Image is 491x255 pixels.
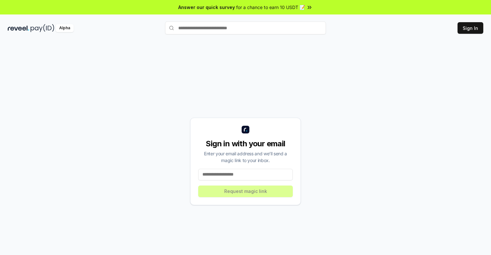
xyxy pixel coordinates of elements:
[198,150,293,164] div: Enter your email address and we’ll send a magic link to your inbox.
[198,139,293,149] div: Sign in with your email
[242,126,249,133] img: logo_small
[56,24,74,32] div: Alpha
[8,24,29,32] img: reveel_dark
[458,22,483,34] button: Sign In
[31,24,54,32] img: pay_id
[236,4,305,11] span: for a chance to earn 10 USDT 📝
[178,4,235,11] span: Answer our quick survey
